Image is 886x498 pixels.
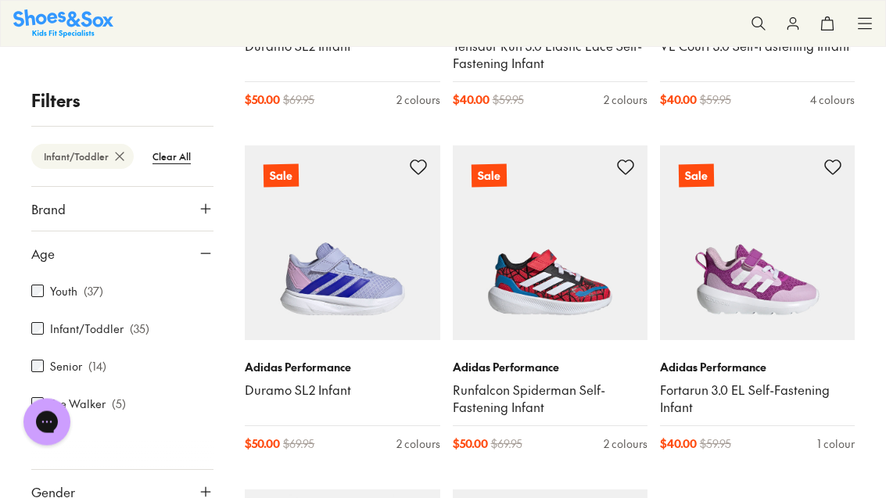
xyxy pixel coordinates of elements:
[660,382,855,417] a: Fortarun 3.0 EL Self-Fastening Infant
[453,38,647,73] a: Tensaur Run 3.0 Elastic Lace Self-Fastening Infant
[88,358,106,374] p: ( 14 )
[700,436,731,453] span: $ 59.95
[140,142,203,170] btn: Clear All
[453,146,647,341] a: Sale
[396,436,440,453] div: 2 colours
[660,360,855,376] p: Adidas Performance
[31,244,55,263] span: Age
[84,283,103,299] p: ( 37 )
[700,92,731,109] span: $ 59.95
[660,436,697,453] span: $ 40.00
[660,92,697,109] span: $ 40.00
[679,165,714,188] p: Sale
[283,92,314,109] span: $ 69.95
[245,146,439,341] a: Sale
[13,9,113,37] a: Shoes & Sox
[604,436,647,453] div: 2 colours
[13,9,113,37] img: SNS_Logo_Responsive.svg
[396,92,440,109] div: 2 colours
[50,321,124,337] label: Infant/Toddler
[453,436,488,453] span: $ 50.00
[810,92,855,109] div: 4 colours
[31,231,213,275] button: Age
[283,436,314,453] span: $ 69.95
[112,396,126,412] p: ( 5 )
[660,146,855,341] a: Sale
[604,92,647,109] div: 2 colours
[453,92,490,109] span: $ 40.00
[471,165,506,188] p: Sale
[453,360,647,376] p: Adidas Performance
[31,199,66,218] span: Brand
[245,38,439,56] a: Duramo SL2 Infant
[50,358,82,374] label: Senior
[16,393,78,451] iframe: Gorgias live chat messenger
[130,321,149,337] p: ( 35 )
[817,436,855,453] div: 1 colour
[491,436,522,453] span: $ 69.95
[453,382,647,417] a: Runfalcon Spiderman Self-Fastening Infant
[245,436,280,453] span: $ 50.00
[245,382,439,399] a: Duramo SL2 Infant
[660,38,855,56] a: VL Court 3.0 Self-Fastening Infant
[493,92,524,109] span: $ 59.95
[31,144,134,169] btn: Infant/Toddler
[31,88,213,113] p: Filters
[264,165,299,188] p: Sale
[50,283,77,299] label: Youth
[245,92,280,109] span: $ 50.00
[31,187,213,231] button: Brand
[245,360,439,376] p: Adidas Performance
